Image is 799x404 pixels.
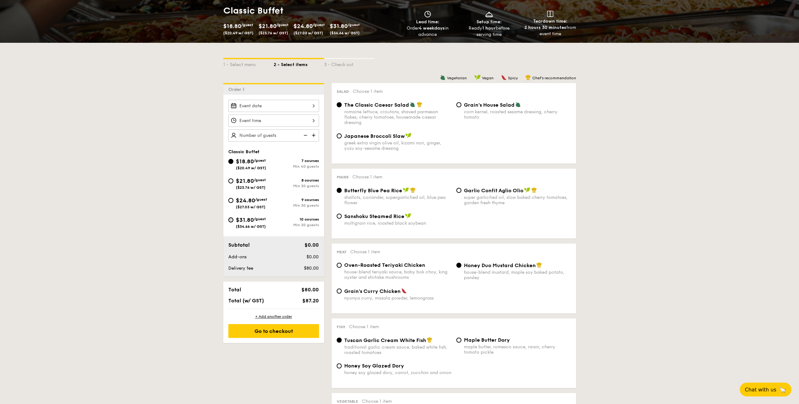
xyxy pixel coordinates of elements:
[482,76,494,80] span: Vegan
[344,370,451,375] div: honey soy glazed dory, carrot, zucchini and onion
[474,75,481,80] img: icon-vegan.f8ff3823.svg
[533,19,568,24] span: Teardown time:
[274,223,319,227] div: Min 30 guests
[350,249,380,255] span: Choose 1 item
[337,133,342,138] input: Japanese Broccoli Slawgreek extra virgin olive oil, kizami nori, ginger, yuzu soy-sesame dressing
[228,287,241,293] span: Total
[464,195,571,205] div: super garlicfied oil, slow baked cherry tomatoes, garden fresh thyme
[337,289,342,294] input: Grain's Curry Chickennyonya curry, masala powder, lemongrass
[228,217,233,222] input: $31.80/guest($34.66 w/ GST)10 coursesMin 30 guests
[337,175,349,179] span: Mains
[344,195,451,205] div: shallots, coriander, supergarlicfied oil, blue pea flower
[353,89,383,94] span: Choose 1 item
[223,23,241,30] span: $18.80
[337,250,346,254] span: Meat
[410,102,415,107] img: icon-vegetarian.fe4039eb.svg
[228,178,233,183] input: $21.80/guest($23.76 w/ GST)8 coursesMin 30 guests
[228,115,319,127] input: Event time
[461,25,517,38] div: Ready before serving time
[274,217,319,222] div: 10 courses
[349,324,379,329] span: Choose 1 item
[337,363,342,368] input: Honey Soy Glazed Doryhoney soy glazed dory, carrot, zucchini and onion
[508,76,518,80] span: Spicy
[241,23,253,27] span: /guest
[337,399,358,404] span: Vegetable
[745,387,776,393] span: Chat with us
[477,19,502,25] span: Setup time:
[344,188,402,194] span: Butterfly Blue Pea Rice
[274,159,319,163] div: 7 courses
[456,263,461,268] input: Honey Duo Mustard Chickenhouse-blend mustard, maple soy baked potato, parsley
[464,102,515,108] span: Grain's House Salad
[344,345,451,355] div: traditional garlic cream sauce, baked white fish, roasted tomatoes
[236,177,254,184] span: $21.80
[306,254,319,260] span: $0.00
[228,87,247,92] span: Order 1
[416,19,439,25] span: Lead time:
[254,217,266,221] span: /guest
[344,109,451,125] div: romaine lettuce, croutons, shaved parmesan flakes, cherry tomatoes, housemade caesar dressing
[274,203,319,208] div: Min 30 guests
[440,75,446,80] img: icon-vegetarian.fe4039eb.svg
[255,197,267,202] span: /guest
[344,221,451,226] div: multigrain rice, roasted black soybean
[362,399,392,404] span: Choose 1 item
[423,11,432,18] img: icon-clock.2db775ea.svg
[274,198,319,202] div: 9 courses
[300,129,310,141] img: icon-reduce.1d2dbef1.svg
[236,185,265,190] span: ($23.76 w/ GST)
[417,102,422,107] img: icon-chef-hat.a58ddaea.svg
[403,187,409,193] img: icon-vegan.f8ff3823.svg
[344,133,405,139] span: Japanese Broccoli Slaw
[228,266,253,271] span: Delivery fee
[524,25,566,30] strong: 2 hours 30 minutes
[259,23,277,30] span: $21.80
[310,129,319,141] img: icon-add.58712e84.svg
[532,76,576,80] span: Chef's recommendation
[456,102,461,107] input: Grain's House Saladcorn kernel, roasted sesame dressing, cherry tomato
[400,25,456,38] div: Order in advance
[236,224,266,229] span: ($34.66 w/ GST)
[274,59,324,68] div: 2 - Select items
[447,76,467,80] span: Vegetarian
[236,166,266,170] span: ($20.49 w/ GST)
[464,344,571,355] div: maple butter, romesco sauce, raisin, cherry tomato pickle
[236,197,255,204] span: $24.80
[228,159,233,164] input: $18.80/guest($20.49 w/ GST)7 coursesMin 40 guests
[228,314,319,319] div: + Add another order
[274,178,319,182] div: 8 courses
[464,270,571,280] div: house-blend mustard, maple soy baked potato, parsley
[228,100,319,112] input: Event date
[337,325,345,329] span: Fish
[228,298,264,304] span: Total (w/ GST)
[779,386,786,393] span: 🦙
[337,188,342,193] input: Butterfly Blue Pea Riceshallots, coriander, supergarlicfied oil, blue pea flower
[740,383,791,396] button: Chat with us🦙
[405,133,412,138] img: icon-vegan.f8ff3823.svg
[324,59,374,68] div: 3 - Check out
[405,213,411,219] img: icon-vegan.f8ff3823.svg
[304,266,319,271] span: $80.00
[330,31,360,35] span: ($34.66 w/ GST)
[228,149,260,154] span: Classic Buffet
[259,31,288,35] span: ($23.76 w/ GST)
[522,25,579,37] div: from event time
[401,288,407,294] img: icon-spicy.37a8142b.svg
[228,242,250,248] span: Subtotal
[337,338,342,343] input: Tuscan Garlic Cream White Fishtraditional garlic cream sauce, baked white fish, roasted tomatoes
[536,262,542,268] img: icon-chef-hat.a58ddaea.svg
[524,187,530,193] img: icon-vegan.f8ff3823.svg
[236,158,254,165] span: $18.80
[464,109,571,120] div: corn kernel, roasted sesame dressing, cherry tomato
[464,262,536,268] span: Honey Duo Mustard Chicken
[313,23,325,27] span: /guest
[456,188,461,193] input: Garlic Confit Aglio Oliosuper garlicfied oil, slow baked cherry tomatoes, garden fresh thyme
[410,187,416,193] img: icon-chef-hat.a58ddaea.svg
[344,102,409,108] span: The Classic Caesar Salad
[236,216,254,223] span: $31.80
[294,23,313,30] span: $24.80
[302,298,319,304] span: $87.20
[330,23,348,30] span: $31.80
[337,263,342,268] input: Oven-Roasted Teriyaki Chickenhouse-blend teriyaki sauce, baby bok choy, king oyster and shiitake ...
[254,158,266,163] span: /guest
